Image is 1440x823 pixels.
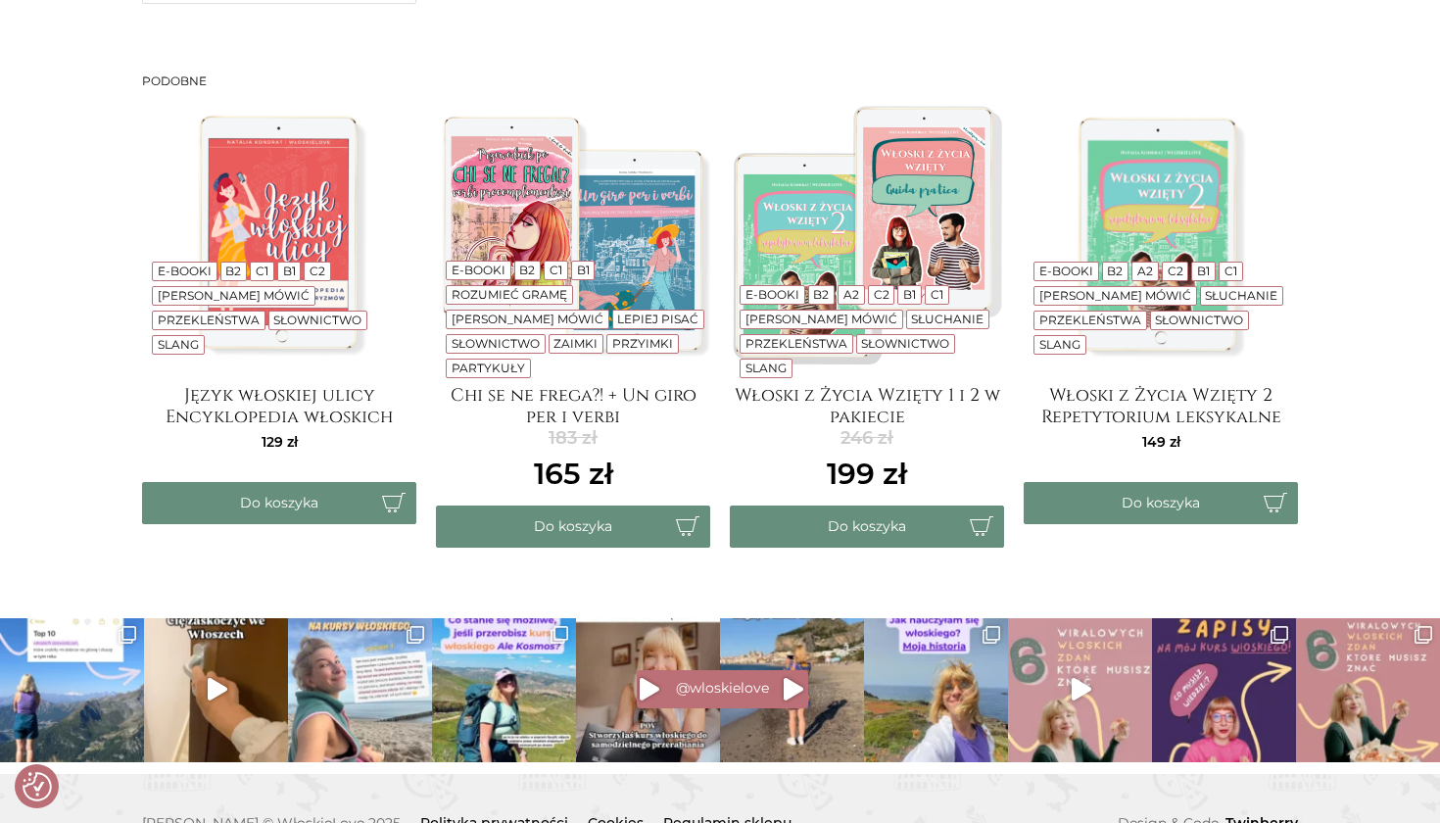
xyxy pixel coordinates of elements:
a: Partykuły [452,361,525,375]
a: Rozumieć gramę [452,287,567,302]
a: Słuchanie [911,312,984,326]
a: B2 [1107,264,1123,278]
a: Język włoskiej ulicy Encyklopedia włoskich wulgaryzmów [142,385,416,424]
span: 149 [1142,433,1180,451]
img: Revisit consent button [23,772,52,801]
a: Clone [288,618,432,762]
a: Przyimki [612,336,673,351]
a: Play [1008,618,1152,762]
img: @wloskielove @wloskielove @wloskielove Ad.1 nie zacheca do kupna tylko pani zapomniala cytryn@😉 [1008,618,1152,762]
a: C1 [931,287,943,302]
img: Osoby, które się już uczycie: Co stało się dla Was możliwe dzięki włoskiemu? ⬇️ Napiszcie! To tyl... [432,618,576,762]
button: Preferencje co do zgód [23,772,52,801]
svg: Play [640,678,659,701]
svg: Play [1072,678,1091,701]
a: [PERSON_NAME] mówić [452,312,603,326]
a: Włoski z Życia Wzięty 1 i 2 w pakiecie [730,385,1004,424]
img: Jeszce tylko dzisiaj, sobota, piątek i poniedziałek żeby dołączyć do Ale Kosmos, który bierze Was... [288,618,432,762]
a: B2 [813,287,829,302]
a: C2 [1168,264,1183,278]
svg: Clone [119,626,136,644]
a: Zaimki [553,336,598,351]
a: Przekleństwa [745,336,847,351]
a: A2 [843,287,859,302]
a: E-booki [158,264,212,278]
a: Play [720,618,864,762]
a: Instagram @wloskielove [637,670,808,708]
span: 129 [262,433,298,451]
a: Slang [745,361,787,375]
a: Słownictwo [1155,313,1243,327]
a: C2 [874,287,889,302]
a: Clone [864,618,1008,762]
svg: Play [784,678,803,701]
svg: Play [208,678,227,701]
a: C1 [550,263,562,277]
a: [PERSON_NAME] mówić [1039,288,1191,303]
a: B1 [1197,264,1210,278]
a: B2 [519,263,535,277]
svg: Clone [551,626,568,644]
a: Słownictwo [452,336,540,351]
a: Slang [1039,337,1080,352]
svg: Clone [1271,626,1288,644]
a: Przekleństwa [1039,313,1141,327]
a: Lepiej pisać [617,312,698,326]
a: E-booki [1039,264,1093,278]
a: C1 [1224,264,1237,278]
a: Clone [1152,618,1296,762]
a: B1 [577,263,590,277]
a: Przekleństwa [158,313,260,327]
button: Do koszyka [1024,482,1298,524]
svg: Clone [407,626,424,644]
ins: 199 [827,452,907,496]
button: Do koszyka [436,506,710,548]
a: C1 [256,264,268,278]
a: B1 [903,287,916,302]
a: Play [576,618,720,762]
span: @wloskielove [676,679,769,697]
img: 🥳 To już niedługo!! Z kursem włoskiego Ale Kosmos możesz: 🤷‍♀️ zacząć naukę włoskiego od zera 💁‍♂... [1152,618,1296,762]
del: 246 [827,425,907,452]
button: Do koszyka [142,482,416,524]
a: Słuchanie [1205,288,1277,303]
img: 1) W wielu barach i innych lokalach z jedzeniem za ladą najpierw płacimy przy kasie za to, co chc... [144,618,288,762]
a: B2 [225,264,241,278]
h3: Podobne [142,74,1298,88]
a: Play [144,618,288,762]
a: B1 [283,264,296,278]
a: Słownictwo [861,336,949,351]
del: 183 [534,425,613,452]
svg: Clone [983,626,1000,644]
svg: Clone [1415,626,1432,644]
a: Słownictwo [273,313,361,327]
a: E-booki [745,287,799,302]
a: Chi se ne frega?! + Un giro per i verbi [436,385,710,424]
a: E-booki [452,263,505,277]
a: Clone [432,618,576,762]
a: Slang [158,337,199,352]
button: Do koszyka [730,506,1004,548]
ins: 165 [534,452,613,496]
a: [PERSON_NAME] mówić [745,312,897,326]
img: Reżyserowane, ale szczerze 🥹 Uczucie kiedy po wielu miesiącach pracy zamykasz oczy, rzucasz efekt... [576,618,720,762]
a: C2 [310,264,325,278]
a: [PERSON_NAME] mówić [158,288,310,303]
a: A2 [1137,264,1153,278]
img: 👌 Skomentuj KURS żeby dostać ofertę moich kursów wideo, zapisy trwają! 🛑 Włoski to nie jest bułka... [720,618,864,762]
a: Włoski z Życia Wzięty 2 Repetytorium leksykalne [1024,385,1298,424]
img: Zaśmiewałam się a crepapelle tworząc ten post, mam nadzieję, że da trochę uśmiechu również Wam :-... [1296,618,1440,762]
img: To nie była prosta droga, co roku zmieniał się nauczyciel, nie miałam konwersacji i nie było taki... [864,618,1008,762]
a: Clone [1296,618,1440,762]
